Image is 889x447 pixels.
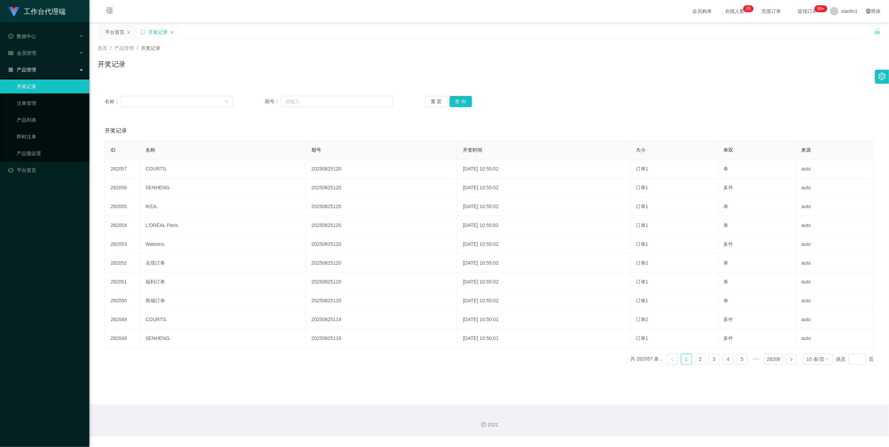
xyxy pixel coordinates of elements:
[8,67,13,72] i: 图标: appstore-o
[140,273,306,291] td: 福利订单
[306,160,457,179] td: 20250825120
[786,354,797,365] li: 下一页
[722,9,748,14] span: 在线人数
[24,0,66,23] h1: 工作台代理端
[105,197,140,216] td: 282055
[636,279,648,285] span: 订单1
[457,273,630,291] td: [DATE] 10:55:02
[724,185,733,190] span: 多件
[836,354,874,365] div: 跳至 页
[724,204,729,209] span: 单
[636,317,648,322] span: 订单2
[145,147,155,153] span: 名称
[170,30,174,35] i: 图标: close
[724,222,729,228] span: 单
[140,291,306,310] td: 商城订单
[789,357,793,362] i: 图标: right
[17,113,84,127] a: 产品列表
[814,5,827,12] sup: 946
[17,130,84,144] a: 即时注单
[764,354,783,365] li: 28206
[724,279,729,285] span: 单
[724,335,733,341] span: 多件
[758,9,785,14] span: 充值订单
[306,291,457,310] td: 20250825120
[105,273,140,291] td: 282051
[141,30,145,35] i: 图标: sync
[8,7,20,17] img: logo.9652507e.png
[8,34,13,39] i: 图标: check-circle-o
[667,354,678,365] li: 上一页
[98,59,126,69] h1: 开奖记录
[140,216,306,235] td: L'ORÉAL Paris.
[825,357,829,362] i: 图标: down
[630,354,664,365] li: 共 282057 条，
[636,260,648,266] span: 订单2
[457,329,630,348] td: [DATE] 10:50:01
[105,179,140,197] td: 282056
[751,354,762,365] li: 向后 5 页
[148,25,168,39] div: 开奖记录
[105,160,140,179] td: 282057
[796,254,874,273] td: auto
[807,354,824,364] div: 10 条/页
[306,197,457,216] td: 20250825120
[306,179,457,197] td: 20250825120
[737,354,747,364] a: 5
[796,197,874,216] td: auto
[105,291,140,310] td: 282050
[8,163,84,177] a: 图标: dashboard平台首页
[306,273,457,291] td: 20250825120
[743,5,753,12] sup: 25
[137,45,138,51] span: /
[127,30,131,35] i: 图标: close
[723,354,733,364] a: 4
[724,241,733,247] span: 多件
[796,235,874,254] td: auto
[105,254,140,273] td: 282052
[636,204,648,209] span: 订单1
[636,185,648,190] span: 订单1
[105,329,140,348] td: 282048
[723,354,734,365] li: 4
[636,147,646,153] span: 大小
[724,166,729,172] span: 单
[695,354,706,365] li: 2
[796,291,874,310] td: auto
[98,0,121,23] i: 图标: menu-fold
[724,260,729,266] span: 单
[98,45,107,51] span: 首页
[796,216,874,235] td: auto
[457,216,630,235] td: [DATE] 10:55:02
[306,329,457,348] td: 20250825119
[225,99,229,104] i: 图标: down
[140,179,306,197] td: SENHENG.
[306,254,457,273] td: 20250825120
[457,235,630,254] td: [DATE] 10:55:02
[724,317,733,322] span: 多件
[709,354,720,364] a: 3
[796,179,874,197] td: auto
[8,50,36,56] span: 会员管理
[450,96,472,107] button: 查 询
[457,160,630,179] td: [DATE] 10:55:02
[105,235,140,254] td: 282053
[737,354,748,365] li: 5
[636,241,648,247] span: 订单1
[265,98,281,105] span: 期号：
[306,216,457,235] td: 20250825120
[141,45,160,51] span: 开奖记录
[105,216,140,235] td: 282054
[114,45,134,51] span: 产品管理
[281,96,393,107] input: 请输入
[457,310,630,329] td: [DATE] 10:50:01
[796,329,874,348] td: auto
[746,5,748,12] p: 2
[681,354,692,364] a: 1
[8,51,13,55] i: 图标: table
[306,310,457,329] td: 20250825119
[457,254,630,273] td: [DATE] 10:55:02
[794,9,821,14] span: 提现订单
[95,421,883,429] div: 2021
[457,179,630,197] td: [DATE] 10:55:02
